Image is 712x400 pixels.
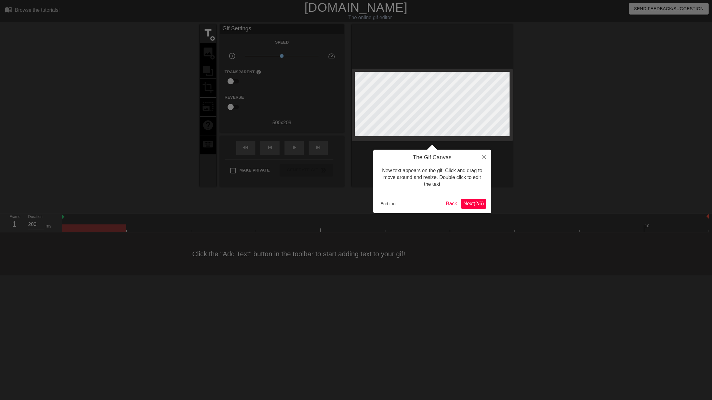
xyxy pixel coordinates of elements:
[378,199,399,208] button: End tour
[477,150,491,164] button: Close
[378,161,486,194] div: New text appears on the gif. Click and drag to move around and resize. Double click to edit the text
[444,199,460,209] button: Back
[463,201,484,206] span: Next ( 2 / 6 )
[461,199,486,209] button: Next
[378,154,486,161] h4: The Gif Canvas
